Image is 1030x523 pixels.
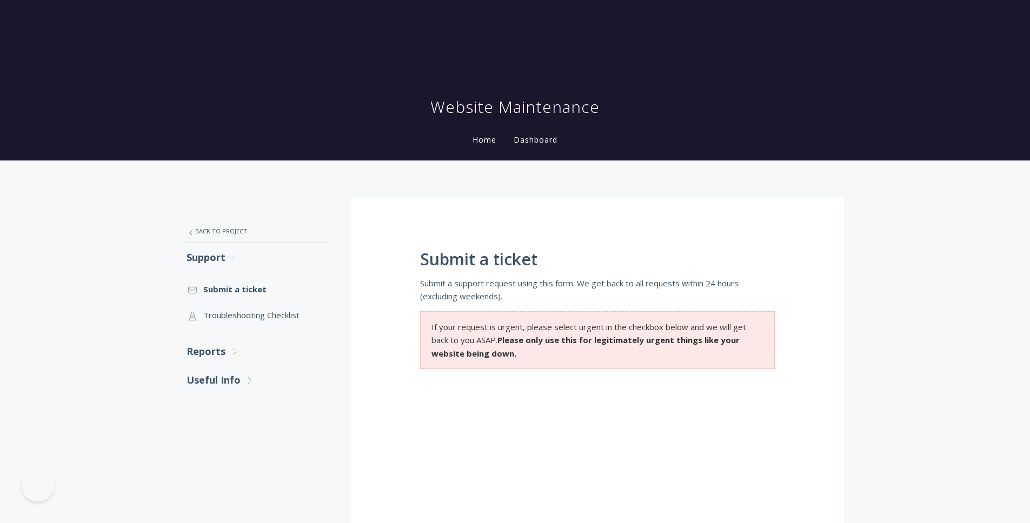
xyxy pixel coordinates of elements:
a: Submit a ticket [187,276,329,302]
a: Troubleshooting Checklist [187,302,329,328]
h1: Submit a ticket [420,250,775,269]
a: Reports [187,337,329,366]
a: Home [470,135,499,145]
h1: Website Maintenance [430,96,600,118]
iframe: Toggle Customer Support [22,469,54,501]
p: Submit a support request using this form. We get back to all requests within 24 hours (excluding ... [420,277,775,303]
section: If your request is urgent, please select urgent in the checkbox below and we will get back to you... [420,311,775,369]
a: Back to Project [187,220,329,243]
a: Dashboard [511,135,560,145]
a: Support [187,243,329,272]
strong: Please only use this for legitimately urgent things like your website being down. [431,334,740,358]
a: Useful Info [187,366,329,394]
